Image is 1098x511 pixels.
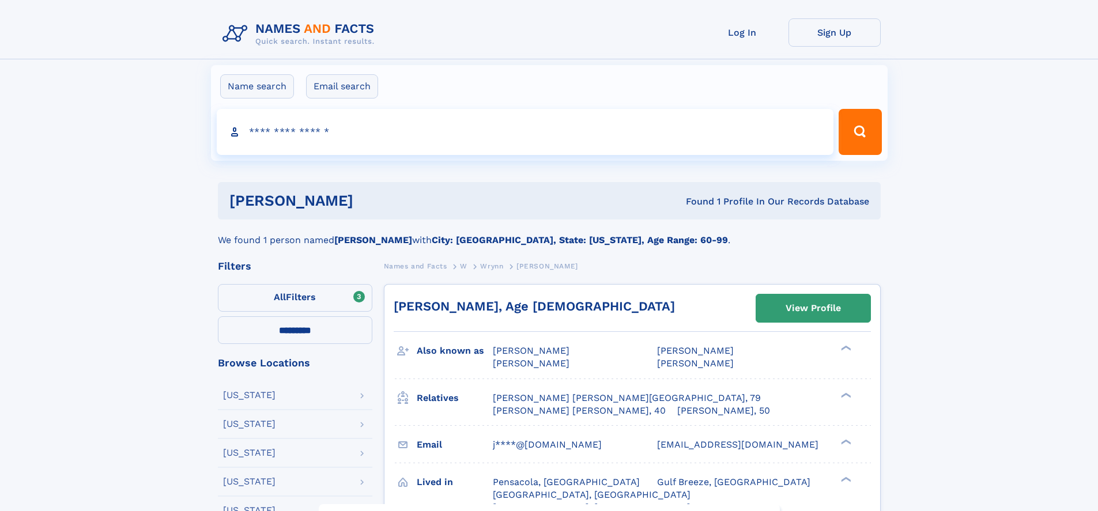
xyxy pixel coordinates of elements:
[218,284,372,312] label: Filters
[460,262,467,270] span: W
[493,476,640,487] span: Pensacola, [GEOGRAPHIC_DATA]
[493,345,569,356] span: [PERSON_NAME]
[417,341,493,361] h3: Also known as
[223,477,276,486] div: [US_STATE]
[838,345,852,352] div: ❯
[493,489,691,500] span: [GEOGRAPHIC_DATA], [GEOGRAPHIC_DATA]
[432,234,728,245] b: City: [GEOGRAPHIC_DATA], State: [US_STATE], Age Range: 60-99
[493,358,569,369] span: [PERSON_NAME]
[417,435,493,455] h3: Email
[786,295,841,321] div: View Profile
[493,404,666,417] a: [PERSON_NAME] [PERSON_NAME], 40
[839,109,881,155] button: Search Button
[417,388,493,408] h3: Relatives
[384,259,447,273] a: Names and Facts
[480,259,503,273] a: Wrynn
[218,261,372,271] div: Filters
[788,18,881,47] a: Sign Up
[274,292,286,302] span: All
[229,194,520,208] h1: [PERSON_NAME]
[677,404,770,417] a: [PERSON_NAME], 50
[334,234,412,245] b: [PERSON_NAME]
[223,419,276,429] div: [US_STATE]
[217,109,834,155] input: search input
[220,74,294,99] label: Name search
[696,18,788,47] a: Log In
[306,74,378,99] label: Email search
[218,219,881,247] div: We found 1 person named with .
[756,294,870,322] a: View Profile
[394,299,675,313] a: [PERSON_NAME], Age [DEMOGRAPHIC_DATA]
[657,439,818,450] span: [EMAIL_ADDRESS][DOMAIN_NAME]
[480,262,503,270] span: Wrynn
[223,448,276,457] div: [US_STATE]
[838,475,852,483] div: ❯
[516,262,578,270] span: [PERSON_NAME]
[657,476,810,487] span: Gulf Breeze, [GEOGRAPHIC_DATA]
[657,358,734,369] span: [PERSON_NAME]
[223,391,276,400] div: [US_STATE]
[838,438,852,445] div: ❯
[493,392,761,404] a: [PERSON_NAME] [PERSON_NAME][GEOGRAPHIC_DATA], 79
[417,472,493,492] h3: Lived in
[218,18,384,50] img: Logo Names and Facts
[838,391,852,399] div: ❯
[657,345,734,356] span: [PERSON_NAME]
[519,195,869,208] div: Found 1 Profile In Our Records Database
[460,259,467,273] a: W
[218,358,372,368] div: Browse Locations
